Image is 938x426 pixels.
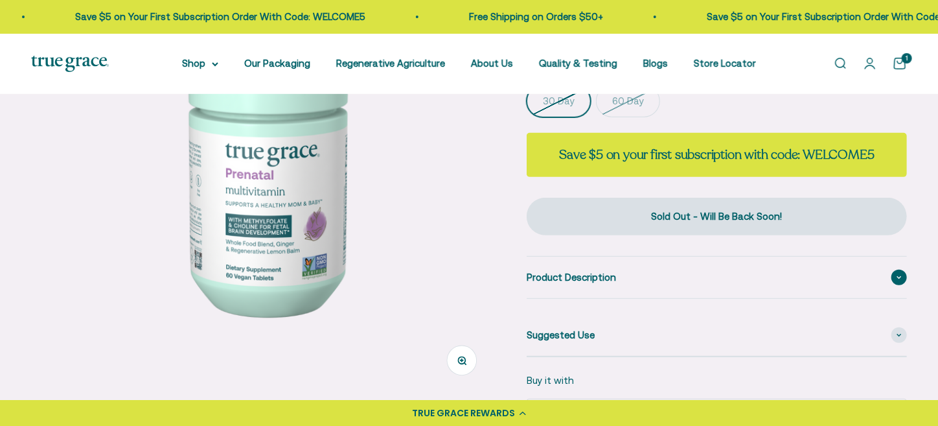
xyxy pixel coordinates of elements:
p: Buy it with [527,373,574,388]
a: About Us [471,58,513,69]
button: Sold Out - Will Be Back Soon! [527,198,907,235]
span: Product Description [527,270,616,285]
a: Regenerative Agriculture [336,58,445,69]
a: Free Shipping on Orders $50+ [462,11,596,22]
div: Sold Out - Will Be Back Soon! [553,209,881,224]
div: TRUE GRACE REWARDS [412,407,515,420]
strong: Save $5 on your first subscription with code: WELCOME5 [559,146,874,163]
a: Blogs [643,58,668,69]
span: Suggested Use [527,327,595,343]
p: Save $5 on Your First Subscription Order With Code: WELCOME5 [68,9,358,25]
a: Quality & Testing [539,58,617,69]
a: Store Locator [694,58,756,69]
summary: Suggested Use [527,314,907,356]
summary: Shop [182,56,218,71]
summary: Product Description [527,257,907,298]
cart-count: 1 [902,53,912,64]
a: Our Packaging [244,58,310,69]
